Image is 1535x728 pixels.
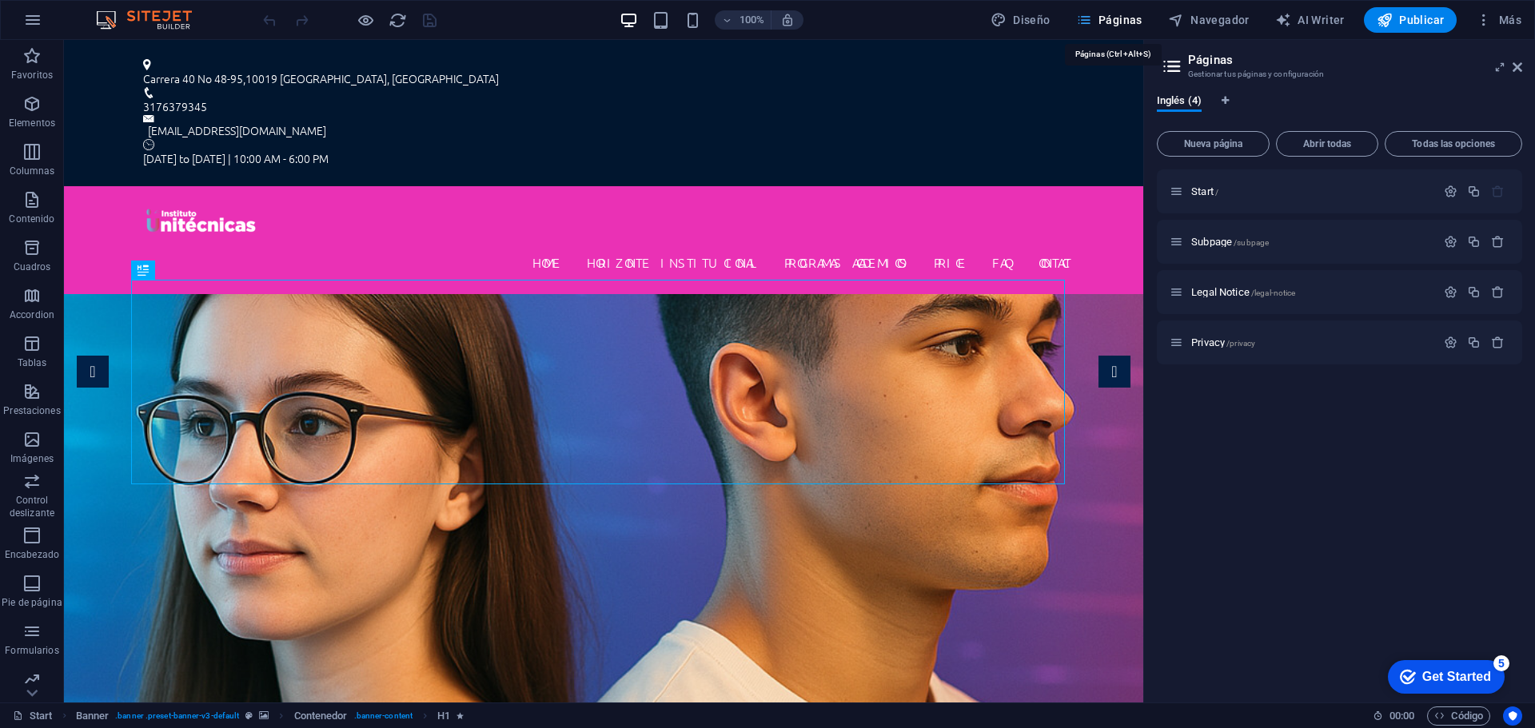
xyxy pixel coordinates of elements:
[1070,7,1149,33] button: Páginas
[1444,336,1457,349] div: Configuración
[1377,12,1445,28] span: Publicar
[1444,235,1457,249] div: Configuración
[1164,139,1262,149] span: Nueva página
[1364,7,1457,33] button: Publicar
[1503,706,1522,726] button: Usercentrics
[1191,286,1295,298] span: Haz clic para abrir la página
[1467,336,1481,349] div: Duplicar
[1168,12,1250,28] span: Navegador
[13,8,130,42] div: Get Started 5 items remaining, 0% complete
[1191,336,1255,348] span: Haz clic para abrir la página
[245,711,253,720] i: Este elemento es un preajuste personalizable
[92,10,212,30] img: Editor Logo
[1251,288,1296,297] span: /legal-notice
[1373,706,1415,726] h6: Tiempo de la sesión
[3,404,60,417] p: Prestaciones
[1283,139,1371,149] span: Abrir todas
[259,711,269,720] i: Este elemento contiene un fondo
[1392,139,1515,149] span: Todas las opciones
[1385,131,1522,157] button: Todas las opciones
[1476,12,1521,28] span: Más
[1191,236,1269,248] span: Haz clic para abrir la página
[437,706,450,726] span: Haz clic para seleccionar y doble clic para editar
[118,3,134,19] div: 5
[1186,186,1436,197] div: Start/
[354,706,413,726] span: . banner-content
[388,10,407,30] button: reload
[2,596,62,609] p: Pie de página
[1186,287,1436,297] div: Legal Notice/legal-notice
[1491,235,1505,249] div: Eliminar
[10,308,54,321] p: Accordion
[1157,94,1522,125] div: Pestañas de idiomas
[1215,188,1218,197] span: /
[1491,336,1505,349] div: Eliminar
[715,10,771,30] button: 100%
[294,706,348,726] span: Haz clic para seleccionar y doble clic para editar
[1467,235,1481,249] div: Duplicar
[1162,7,1256,33] button: Navegador
[1444,185,1457,198] div: Configuración
[47,18,116,32] div: Get Started
[1427,706,1490,726] button: Código
[9,213,54,225] p: Contenido
[18,356,47,369] p: Tablas
[991,12,1051,28] span: Diseño
[1186,337,1436,348] div: Privacy/privacy
[10,165,55,177] p: Columnas
[1157,91,1202,113] span: Inglés (4)
[1191,185,1218,197] span: Haz clic para abrir la página
[9,117,55,129] p: Elementos
[1269,7,1351,33] button: AI Writer
[1276,131,1378,157] button: Abrir todas
[76,706,110,726] span: Haz clic para seleccionar y doble clic para editar
[1491,185,1505,198] div: La página principal no puede eliminarse
[1491,285,1505,299] div: Eliminar
[1234,238,1269,247] span: /subpage
[10,452,54,465] p: Imágenes
[984,7,1057,33] div: Diseño (Ctrl+Alt+Y)
[1401,710,1403,722] span: :
[356,10,375,30] button: Haz clic para salir del modo de previsualización y seguir editando
[14,261,51,273] p: Cuadros
[1076,12,1142,28] span: Páginas
[389,11,407,30] i: Volver a cargar página
[1389,706,1414,726] span: 00 00
[457,711,464,720] i: El elemento contiene una animación
[1188,67,1490,82] h3: Gestionar tus páginas y configuración
[739,10,764,30] h6: 100%
[1157,131,1270,157] button: Nueva página
[984,7,1057,33] button: Diseño
[1467,185,1481,198] div: Duplicar
[1469,7,1528,33] button: Más
[5,548,59,561] p: Encabezado
[1186,237,1436,247] div: Subpage/subpage
[1275,12,1345,28] span: AI Writer
[76,706,464,726] nav: breadcrumb
[1444,285,1457,299] div: Configuración
[5,644,58,657] p: Formularios
[13,706,53,726] a: Haz clic para cancelar la selección y doble clic para abrir páginas
[1467,285,1481,299] div: Duplicar
[115,706,239,726] span: . banner .preset-banner-v3-default
[1188,53,1522,67] h2: Páginas
[1434,706,1483,726] span: Código
[1226,339,1255,348] span: /privacy
[780,13,795,27] i: Al redimensionar, ajustar el nivel de zoom automáticamente para ajustarse al dispositivo elegido.
[11,69,53,82] p: Favoritos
